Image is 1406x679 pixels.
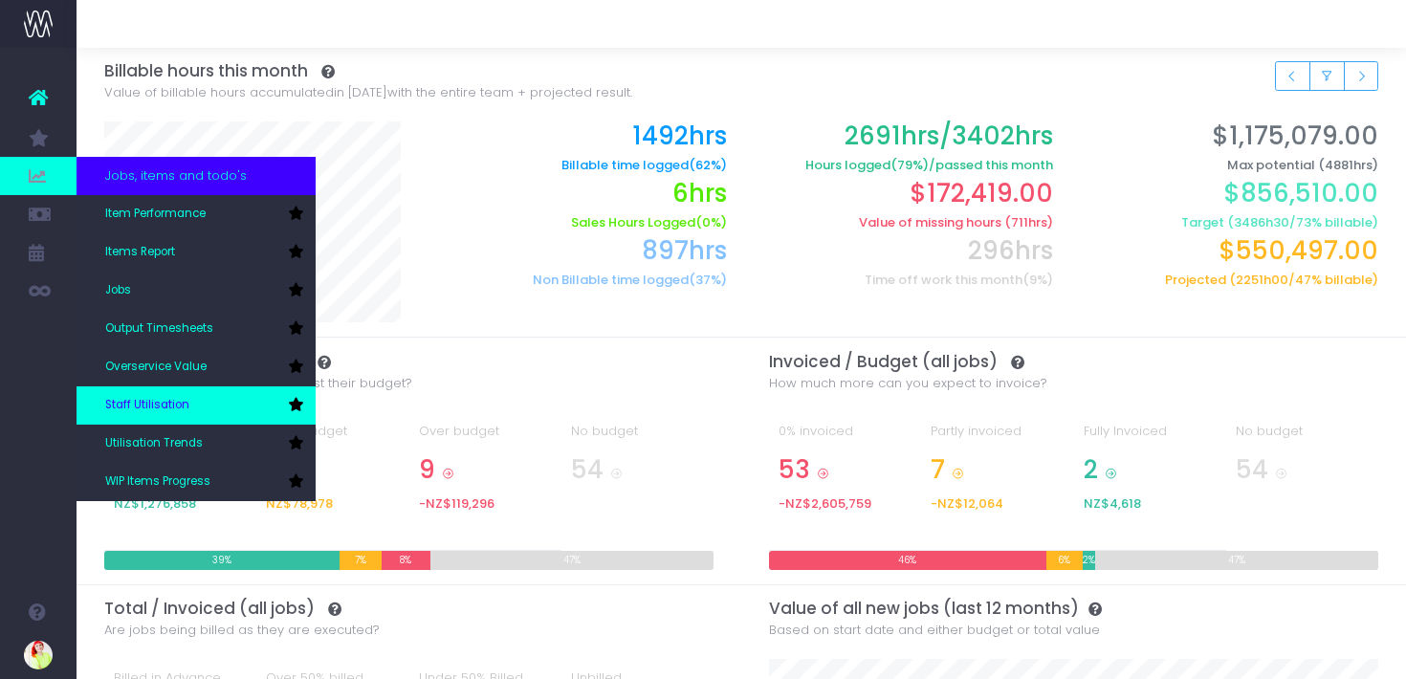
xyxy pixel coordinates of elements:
span: NZ$4,618 [1084,496,1141,512]
span: 2251h00 [1236,273,1288,288]
a: Staff Utilisation [77,386,316,425]
span: (0%) [695,215,727,230]
span: 53 [779,455,810,485]
span: WIP Items Progress [105,473,210,491]
span: Staff Utilisation [105,397,189,414]
h6: Sales Hours Logged [429,215,727,230]
span: (79%) [890,158,929,173]
span: How much more can you expect to invoice? [769,374,1047,393]
div: No budget [571,422,704,455]
span: (37%) [689,273,727,288]
h3: Value of all new jobs (last 12 months) [769,599,1379,618]
img: images/default_profile_image.png [24,641,53,669]
a: Output Timesheets [77,310,316,348]
div: 39% [104,551,340,570]
span: Value of billable hours accumulated with the entire team + projected result. [104,83,632,102]
a: Utilisation Trends [77,425,316,463]
span: 9 [419,455,435,485]
span: Items Report [105,244,175,261]
span: NZ$1,276,858 [114,496,196,512]
div: 47% [1095,551,1379,570]
div: No budget [1236,422,1369,455]
span: -NZ$12,064 [931,496,1003,512]
h2: 2691hrs/3402hrs [756,121,1053,151]
h6: Max potential (4881hrs) [1082,158,1379,173]
span: Jobs, items and todo's [105,166,247,186]
span: Total / Invoiced (all jobs) [104,599,315,618]
h2: $550,497.00 [1082,236,1379,266]
a: Item Performance [77,195,316,233]
h6: Non Billable time logged [429,273,727,288]
div: >80% budget [266,422,399,455]
span: 73 [1296,215,1311,230]
div: Partly invoiced [931,422,1064,455]
div: 47% [430,551,714,570]
a: Overservice Value [77,348,316,386]
h2: $172,419.00 [756,179,1053,208]
div: 46% [769,551,1046,570]
span: 3486h30 [1234,215,1289,230]
span: Overservice Value [105,359,207,376]
div: 8% [382,551,430,570]
a: Items Report [77,233,316,272]
div: 2% [1083,551,1095,570]
span: Item Performance [105,206,206,223]
div: Small button group [1275,61,1378,91]
span: Utilisation Trends [105,435,203,452]
div: Over budget [419,422,552,455]
span: (62%) [689,158,727,173]
h3: Billable hours this month [104,61,1379,80]
div: 6% [1046,551,1083,570]
h2: 897hrs [429,236,727,266]
span: -NZ$2,605,759 [779,496,871,512]
h6: Time off work this month [756,273,1053,288]
h6: Hours logged /passed this month [756,158,1053,173]
h6: Projected ( / % billable) [1082,273,1379,288]
h2: 1492hrs [429,121,727,151]
h6: Value of missing hours (711hrs) [756,215,1053,230]
span: Jobs [105,282,131,299]
div: Fully Invoiced [1084,422,1217,455]
h2: $1,175,079.00 [1082,121,1379,151]
h2: $856,510.00 [1082,179,1379,208]
h2: 296hrs [756,236,1053,266]
a: Jobs [77,272,316,310]
span: Are jobs being billed as they are executed? [104,621,380,640]
span: Output Timesheets [105,320,213,338]
div: 0% invoiced [779,422,912,455]
span: Based on start date and either budget or total value [769,621,1100,640]
h6: Billable time logged [429,158,727,173]
span: 2 [1084,455,1098,485]
h6: Target ( / % billable) [1082,215,1379,230]
div: 7% [340,551,382,570]
span: 54 [1236,455,1268,485]
span: -NZ$119,296 [419,496,494,512]
h2: 6hrs [429,179,727,208]
span: 54 [571,455,604,485]
span: 47 [1295,273,1311,288]
span: Invoiced / Budget (all jobs) [769,352,998,371]
a: WIP Items Progress [77,463,316,501]
span: in [DATE] [334,83,387,102]
span: NZ$78,978 [266,496,333,512]
span: 7 [931,455,945,485]
span: (9%) [1022,273,1053,288]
